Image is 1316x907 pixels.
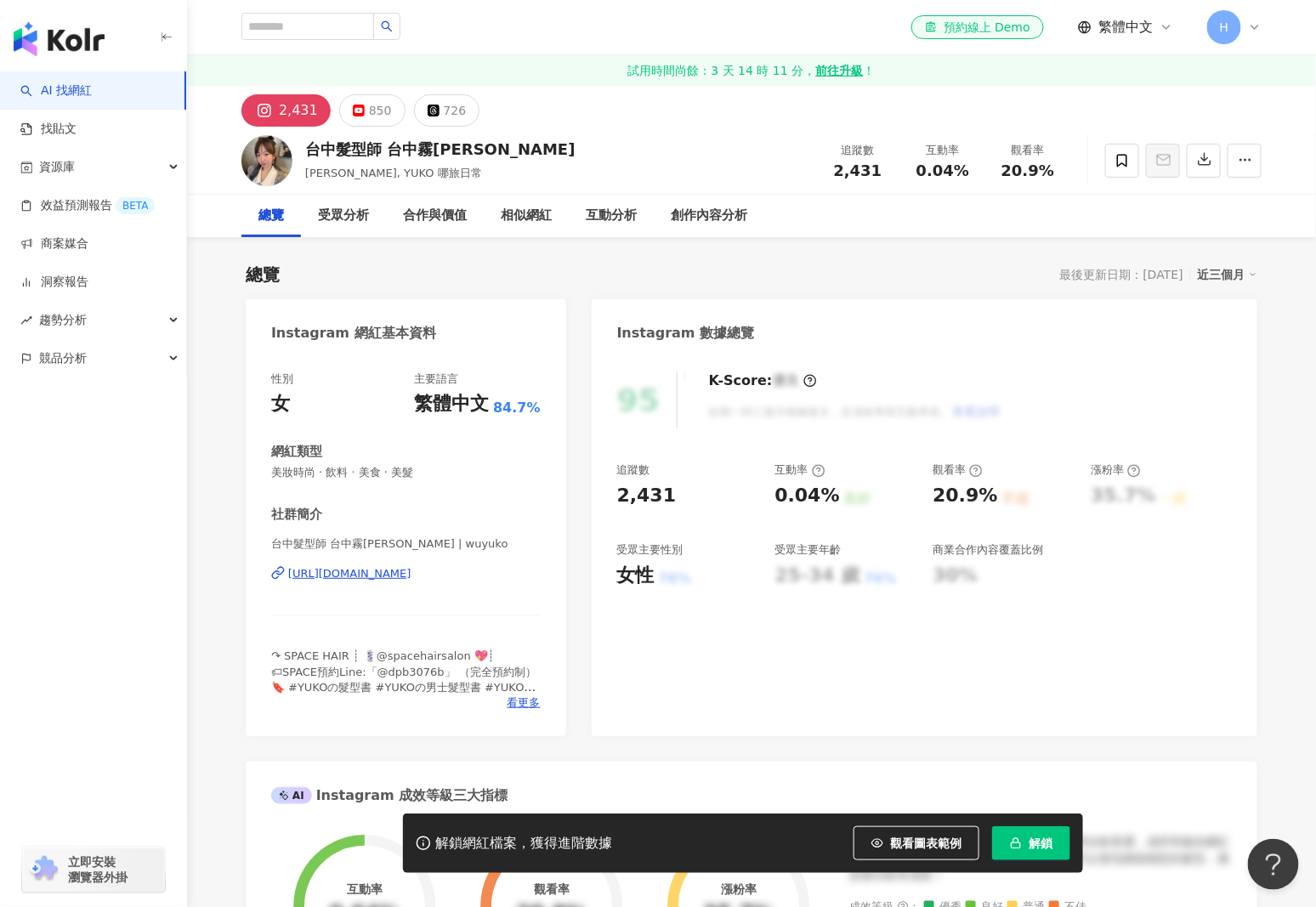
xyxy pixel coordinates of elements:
[305,139,576,160] div: 台中髮型師 台中霧[PERSON_NAME]
[414,391,489,417] div: 繁體中文
[444,99,467,122] div: 726
[271,506,322,524] div: 社群簡介
[617,542,684,558] div: 受眾主要性別
[271,649,536,709] span: ↷ SPACE HAIR ┊ 💈@spacehairsalon 💖┊ 🏷SPACE預約Line:「@dpb3076b」 （完全預約制） 🔖 #YUKOの髮型書 #YUKOの男士髮型書 #YUKO...
[493,399,541,417] span: 84.7%
[774,542,841,558] div: 受眾主要年齡
[305,167,482,179] span: [PERSON_NAME], YUKO 哪旅日常
[617,483,677,509] div: 2,431
[187,55,1316,86] a: 試用時間尚餘：3 天 14 時 11 分，前往升級！
[279,99,318,122] div: 2,431
[435,835,612,853] div: 解鎖網紅檔案，獲得進階數據
[27,856,60,883] img: chrome extension
[22,847,165,893] a: chrome extension立即安裝 瀏覽器外掛
[20,82,92,99] a: searchAI 找網紅
[586,206,637,226] div: 互動分析
[1091,462,1141,478] div: 漲粉率
[271,443,322,461] div: 網紅類型
[1029,836,1052,850] span: 解鎖
[911,15,1044,39] a: 預約線上 Demo
[774,483,839,509] div: 0.04%
[14,22,105,56] img: logo
[20,315,32,326] span: rise
[414,371,458,387] div: 主要語言
[339,94,406,127] button: 850
[508,695,541,711] span: 看更多
[933,462,983,478] div: 觀看率
[271,465,541,480] span: 美妝時尚 · 飲料 · 美食 · 美髮
[890,836,961,850] span: 觀看圖表範例
[1198,264,1257,286] div: 近三個月
[933,483,997,509] div: 20.9%
[271,324,436,343] div: Instagram 網紅基本資料
[617,462,650,478] div: 追蹤數
[271,787,312,804] div: AI
[721,882,757,896] div: 漲粉率
[39,148,75,186] span: 資源庫
[1060,268,1183,281] div: 最後更新日期：[DATE]
[1098,18,1153,37] span: 繁體中文
[925,19,1030,36] div: 預約線上 Demo
[534,882,570,896] div: 觀看率
[617,563,655,589] div: 女性
[271,536,541,552] span: 台中髮型師 台中霧[PERSON_NAME] | wuyuko
[20,274,88,291] a: 洞察報告
[381,20,393,32] span: search
[20,235,88,252] a: 商案媒合
[992,826,1070,860] button: 解鎖
[501,206,552,226] div: 相似網紅
[1001,162,1054,179] span: 20.9%
[414,94,480,127] button: 726
[1220,18,1229,37] span: H
[815,62,863,79] strong: 前往升級
[933,542,1043,558] div: 商業合作內容覆蓋比例
[774,462,825,478] div: 互動率
[617,324,755,343] div: Instagram 數據總覽
[241,135,292,186] img: KOL Avatar
[369,99,392,122] div: 850
[916,162,969,179] span: 0.04%
[671,206,747,226] div: 創作內容分析
[39,301,87,339] span: 趨勢分析
[996,142,1060,159] div: 觀看率
[271,566,541,581] a: [URL][DOMAIN_NAME]
[403,206,467,226] div: 合作與價值
[271,786,508,805] div: Instagram 成效等級三大指標
[20,197,155,214] a: 效益預測報告BETA
[246,263,280,286] div: 總覽
[288,566,411,581] div: [URL][DOMAIN_NAME]
[347,882,383,896] div: 互動率
[68,854,128,885] span: 立即安裝 瀏覽器外掛
[39,339,87,377] span: 競品分析
[709,371,817,390] div: K-Score :
[271,391,290,417] div: 女
[910,142,975,159] div: 互動率
[854,826,979,860] button: 觀看圖表範例
[318,206,369,226] div: 受眾分析
[271,371,293,387] div: 性別
[20,121,77,138] a: 找貼文
[241,94,331,127] button: 2,431
[834,162,882,179] span: 2,431
[258,206,284,226] div: 總覽
[825,142,890,159] div: 追蹤數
